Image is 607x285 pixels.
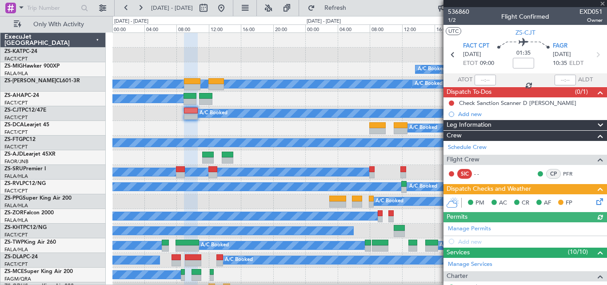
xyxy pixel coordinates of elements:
span: ZS-DCA [4,122,24,128]
span: ZS-[PERSON_NAME] [4,78,56,84]
a: FACT/CPT [4,261,28,268]
div: 16:00 [435,24,467,32]
span: Crew [447,131,462,141]
span: CR [522,199,529,208]
span: ZS-AHA [4,93,24,98]
div: Flight Confirmed [501,12,549,21]
span: ZS-AJD [4,152,23,157]
button: Only With Activity [10,17,96,32]
a: FACT/CPT [4,100,28,106]
span: 01:35 [516,49,531,58]
a: ZS-DCALearjet 45 [4,122,49,128]
a: FAOR/JNB [4,158,28,165]
a: ZS-AJDLearjet 45XR [4,152,56,157]
div: A/C Booked [201,239,229,252]
div: 12:00 [402,24,435,32]
a: ZS-KATPC-24 [4,49,37,54]
a: FALA/HLA [4,173,28,180]
div: A/C Booked [200,107,228,120]
span: ZS-TWP [4,240,24,245]
a: ZS-FTGPC12 [4,137,36,142]
div: CP [546,169,561,179]
span: Flight Crew [447,155,479,165]
a: PFR [563,170,583,178]
span: AC [499,199,507,208]
input: Trip Number [27,1,78,15]
button: Refresh [303,1,357,15]
span: 536860 [448,7,469,16]
span: ZS-PPG [4,196,23,201]
a: ZS-MCESuper King Air 200 [4,269,73,274]
div: A/C Booked [225,253,253,267]
span: Dispatch Checks and Weather [447,184,531,194]
span: [DATE] [553,50,571,59]
div: 08:00 [370,24,402,32]
span: (10/10) [568,247,588,257]
span: [DATE] - [DATE] [151,4,193,12]
div: 00:00 [305,24,338,32]
span: Charter [447,271,468,281]
div: A/C Booked [409,180,437,193]
div: A/C Booked [418,63,446,76]
a: ZS-CJTPC12/47E [4,108,46,113]
a: ZS-MIGHawker 900XP [4,64,60,69]
span: Services [447,248,470,258]
a: FAGM/QRA [4,276,31,282]
span: FAGR [553,42,567,51]
div: A/C Booked [375,195,403,208]
a: FALA/HLA [4,217,28,224]
span: ETOT [463,59,478,68]
a: ZS-[PERSON_NAME]CL601-3R [4,78,80,84]
a: ZS-TWPKing Air 260 [4,240,56,245]
div: 04:00 [144,24,177,32]
a: FALA/HLA [4,246,28,253]
a: Manage Services [448,260,492,269]
span: ZS-KHT [4,225,23,230]
span: Dispatch To-Dos [447,87,491,97]
div: [DATE] - [DATE] [114,18,148,25]
span: EXD051 [579,7,603,16]
span: Owner [579,16,603,24]
button: UTC [446,27,461,35]
span: ATOT [458,76,472,84]
span: 1/2 [448,16,469,24]
div: 00:00 [112,24,144,32]
a: FACT/CPT [4,114,28,121]
div: A/C Booked [415,77,443,91]
span: Leg Information [447,120,491,130]
span: ALDT [578,76,593,84]
a: ZS-PPGSuper King Air 200 [4,196,72,201]
span: ZS-DLA [4,254,23,260]
a: ZS-AHAPC-24 [4,93,39,98]
div: 04:00 [338,24,370,32]
div: 20:00 [273,24,306,32]
div: - - [474,170,494,178]
span: ELDT [569,59,583,68]
span: ZS-CJT [4,108,22,113]
div: 08:00 [176,24,209,32]
a: ZS-ZORFalcon 2000 [4,210,54,216]
span: FACT CPT [463,42,489,51]
span: ZS-SRU [4,166,23,172]
a: Schedule Crew [448,143,487,152]
span: [DATE] [463,50,481,59]
span: 10:35 [553,59,567,68]
div: A/C Booked [439,239,467,252]
div: Add new [458,110,603,118]
a: FACT/CPT [4,232,28,238]
div: [DATE] - [DATE] [307,18,341,25]
span: 09:00 [480,59,494,68]
a: FACT/CPT [4,56,28,62]
div: Check Sanction Scanner D [PERSON_NAME] [459,99,576,107]
a: FALA/HLA [4,202,28,209]
span: ZS-MCE [4,269,24,274]
a: ZS-KHTPC12/NG [4,225,47,230]
a: ZS-DLAPC-24 [4,254,38,260]
span: (0/1) [575,87,588,96]
div: SIC [457,169,472,179]
a: FALA/HLA [4,70,28,77]
div: A/C Booked [409,121,437,135]
span: ZS-MIG [4,64,23,69]
div: 16:00 [241,24,273,32]
a: ZS-SRUPremier I [4,166,46,172]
